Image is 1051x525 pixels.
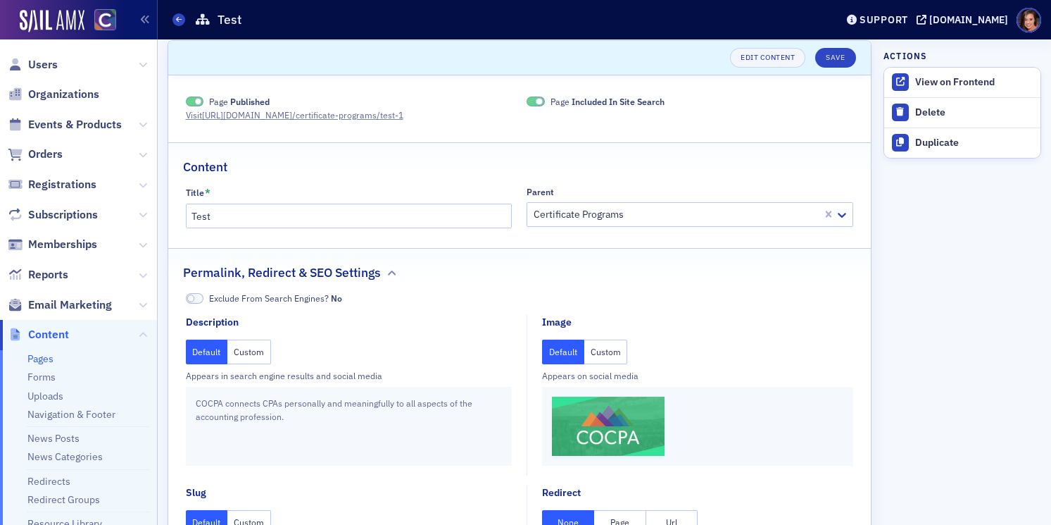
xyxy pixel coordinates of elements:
[28,177,96,192] span: Registrations
[27,390,63,402] a: Uploads
[917,15,1013,25] button: [DOMAIN_NAME]
[183,158,227,176] h2: Content
[28,237,97,252] span: Memberships
[227,340,271,364] button: Custom
[884,98,1040,128] button: Delete
[884,68,1040,97] a: View on Frontend
[527,97,545,107] span: Included In Site Search
[186,97,204,107] span: Published
[815,48,855,68] button: Save
[883,49,927,62] h4: Actions
[27,493,100,506] a: Redirect Groups
[8,207,98,223] a: Subscriptions
[230,96,270,107] span: Published
[542,369,853,382] div: Appears on social media
[915,106,1033,119] div: Delete
[542,315,572,330] div: Image
[27,408,115,421] a: Navigation & Footer
[28,57,58,73] span: Users
[27,371,56,383] a: Forms
[20,10,84,32] img: SailAMX
[186,187,204,198] div: Title
[730,48,805,68] a: Edit Content
[186,315,239,330] div: Description
[915,137,1033,149] div: Duplicate
[28,297,112,313] span: Email Marketing
[8,327,69,342] a: Content
[584,340,628,364] button: Custom
[860,13,908,26] div: Support
[28,117,122,132] span: Events & Products
[209,95,270,108] span: Page
[8,87,99,102] a: Organizations
[186,387,512,466] div: COCPA connects CPAs personally and meaningfully to all aspects of the accounting profession.
[550,95,665,108] span: Page
[8,237,97,252] a: Memberships
[186,340,228,364] button: Default
[884,128,1040,158] button: Duplicate
[27,475,70,488] a: Redirects
[28,207,98,223] span: Subscriptions
[186,109,416,121] a: Visit[URL][DOMAIN_NAME]/certificate-programs/test-1
[8,177,96,192] a: Registrations
[28,147,63,162] span: Orders
[27,352,54,365] a: Pages
[8,117,122,132] a: Events & Products
[209,292,342,304] span: Exclude From Search Engines?
[8,267,68,283] a: Reports
[28,267,68,283] span: Reports
[542,340,584,364] button: Default
[186,293,204,304] span: No
[8,147,63,162] a: Orders
[929,13,1008,26] div: [DOMAIN_NAME]
[542,486,581,500] div: Redirect
[186,486,206,500] div: Slug
[27,450,103,463] a: News Categories
[527,187,554,197] div: Parent
[915,76,1033,89] div: View on Frontend
[331,292,342,304] span: No
[94,9,116,31] img: SailAMX
[84,9,116,33] a: View Homepage
[218,11,241,28] h1: Test
[572,96,665,107] span: Included In Site Search
[27,432,80,445] a: News Posts
[186,369,512,382] div: Appears in search engine results and social media
[8,297,112,313] a: Email Marketing
[205,187,210,199] abbr: This field is required
[8,57,58,73] a: Users
[183,264,381,282] h2: Permalink, Redirect & SEO Settings
[1017,8,1041,32] span: Profile
[28,327,69,342] span: Content
[28,87,99,102] span: Organizations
